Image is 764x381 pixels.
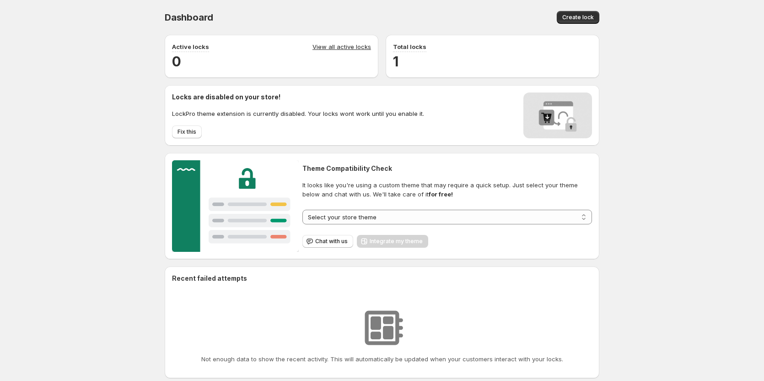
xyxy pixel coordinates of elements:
p: Total locks [393,42,426,51]
span: Chat with us [315,238,348,245]
span: It looks like you're using a custom theme that may require a quick setup. Just select your theme ... [302,180,592,199]
button: Fix this [172,125,202,138]
button: Chat with us [302,235,353,248]
p: Active locks [172,42,209,51]
h2: Locks are disabled on your store! [172,93,424,102]
img: Customer support [172,160,299,252]
h2: Recent failed attempts [172,274,247,283]
img: Locks disabled [523,93,592,138]
button: Create lock [557,11,599,24]
span: Fix this [178,128,196,136]
span: Dashboard [165,12,213,23]
p: Not enough data to show the recent activity. This will automatically be updated when your custome... [201,354,563,364]
img: No resources found [359,305,405,351]
strong: for free! [429,190,453,198]
a: View all active locks [312,42,371,52]
h2: Theme Compatibility Check [302,164,592,173]
h2: 1 [393,52,592,71]
h2: 0 [172,52,371,71]
span: Create lock [562,14,594,21]
p: LockPro theme extension is currently disabled. Your locks wont work until you enable it. [172,109,424,118]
